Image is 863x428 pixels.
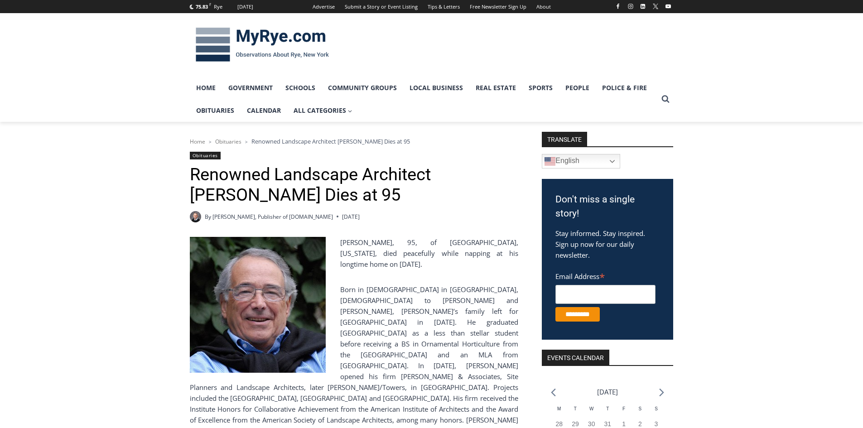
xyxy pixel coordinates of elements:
[567,405,583,419] div: Tuesday
[637,1,648,12] a: Linkedin
[655,406,658,411] span: S
[542,350,609,365] h2: Events Calendar
[555,420,563,428] time: 28
[650,1,661,12] a: X
[600,405,616,419] div: Thursday
[542,132,587,146] strong: TRANSLATE
[622,420,626,428] time: 1
[190,137,518,146] nav: Breadcrumbs
[215,138,241,145] a: Obituaries
[241,99,287,122] a: Calendar
[583,405,600,419] div: Wednesday
[190,77,657,122] nav: Primary Navigation
[190,77,222,99] a: Home
[555,192,660,221] h3: Don't miss a single story!
[648,405,665,419] div: Sunday
[572,420,579,428] time: 29
[287,99,359,122] a: All Categories
[657,91,674,107] button: View Search Form
[632,405,648,419] div: Saturday
[638,420,642,428] time: 2
[555,267,656,284] label: Email Address
[522,77,559,99] a: Sports
[237,3,253,11] div: [DATE]
[190,99,241,122] a: Obituaries
[294,106,352,115] span: All Categories
[589,406,593,411] span: W
[190,164,518,206] h1: Renowned Landscape Architect [PERSON_NAME] Dies at 95
[588,420,595,428] time: 30
[574,406,577,411] span: T
[205,212,211,221] span: By
[606,406,609,411] span: T
[638,406,641,411] span: S
[597,386,618,398] li: [DATE]
[403,77,469,99] a: Local Business
[190,211,201,222] a: Author image
[209,139,212,145] span: >
[622,406,625,411] span: F
[209,2,211,7] span: F
[612,1,623,12] a: Facebook
[604,420,612,428] time: 31
[559,77,596,99] a: People
[190,152,221,159] a: Obituaries
[342,212,360,221] time: [DATE]
[190,237,326,373] img: Obituary - Peter George Rolland
[190,138,205,145] a: Home
[596,77,653,99] a: Police & Fire
[279,77,322,99] a: Schools
[551,405,567,419] div: Monday
[625,1,636,12] a: Instagram
[545,156,555,167] img: en
[542,154,620,168] a: English
[190,237,518,269] p: [PERSON_NAME], 95, of [GEOGRAPHIC_DATA], [US_STATE], died peacefully while napping at his longtim...
[655,420,658,428] time: 3
[469,77,522,99] a: Real Estate
[212,213,333,221] a: [PERSON_NAME], Publisher of [DOMAIN_NAME]
[555,228,660,260] p: Stay informed. Stay inspired. Sign up now for our daily newsletter.
[557,406,561,411] span: M
[551,388,556,397] a: Previous month
[659,388,664,397] a: Next month
[214,3,222,11] div: Rye
[190,21,335,68] img: MyRye.com
[222,77,279,99] a: Government
[322,77,403,99] a: Community Groups
[196,3,208,10] span: 75.83
[245,139,248,145] span: >
[616,405,632,419] div: Friday
[663,1,674,12] a: YouTube
[251,137,410,145] span: Renowned Landscape Architect [PERSON_NAME] Dies at 95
